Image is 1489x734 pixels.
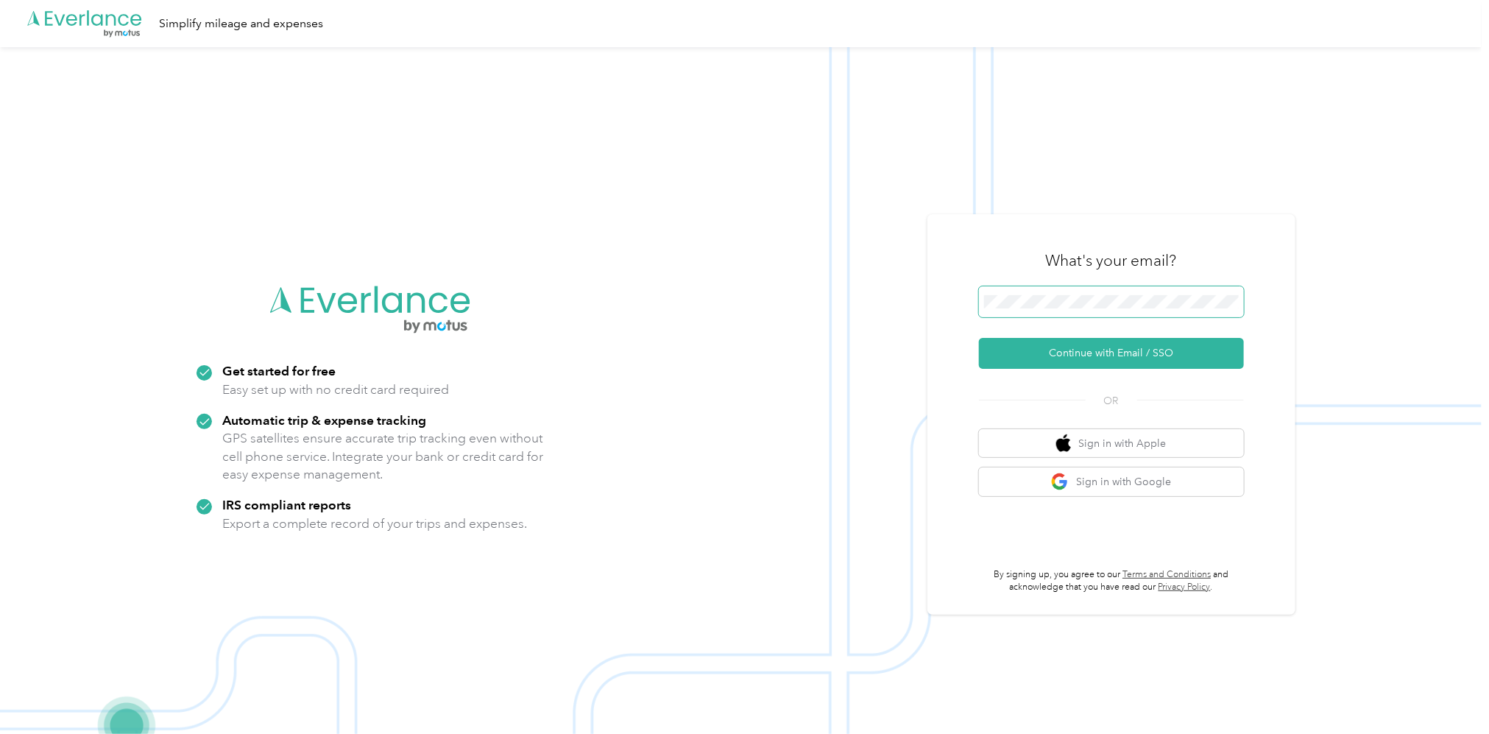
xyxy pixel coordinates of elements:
div: Simplify mileage and expenses [159,15,323,33]
p: Export a complete record of your trips and expenses. [222,515,527,533]
strong: IRS compliant reports [222,497,351,512]
button: apple logoSign in with Apple [979,429,1244,458]
button: Continue with Email / SSO [979,338,1244,369]
span: OR [1086,393,1137,409]
p: Easy set up with no credit card required [222,381,449,399]
strong: Get started for free [222,363,336,378]
h3: What's your email? [1046,250,1177,271]
a: Privacy Policy [1159,582,1211,593]
img: google logo [1051,473,1069,491]
p: By signing up, you agree to our and acknowledge that you have read our . [979,568,1244,594]
img: apple logo [1056,434,1071,453]
strong: Automatic trip & expense tracking [222,412,426,428]
button: google logoSign in with Google [979,467,1244,496]
a: Terms and Conditions [1122,569,1211,580]
p: GPS satellites ensure accurate trip tracking even without cell phone service. Integrate your bank... [222,429,544,484]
